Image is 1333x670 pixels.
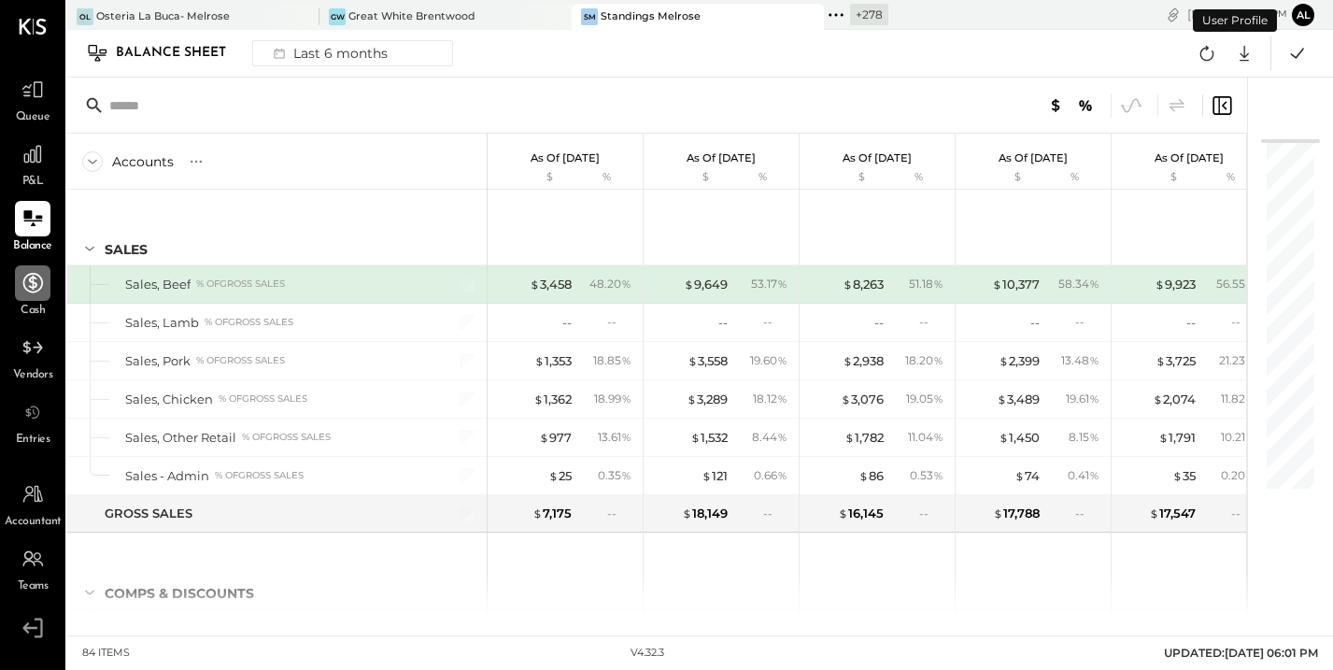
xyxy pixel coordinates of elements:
div: Sales, Chicken [125,391,213,408]
div: 86 [858,467,884,485]
div: 17,547 [1149,505,1196,522]
span: % [777,276,787,291]
span: % [1089,276,1099,291]
div: SALES [105,240,148,259]
div: 1,791 [1158,429,1196,447]
span: % [621,391,631,406]
p: As of [DATE] [687,151,756,164]
a: P&L [1,136,64,191]
div: -- [607,506,631,521]
span: % [621,352,631,367]
div: 18,149 [682,505,728,522]
div: 2,074 [1153,391,1196,408]
div: 18.99 [594,391,631,407]
span: % [777,429,787,444]
span: % [777,467,787,482]
span: % [1089,352,1099,367]
span: $ [684,277,694,292]
span: $ [841,392,851,406]
div: Sales, Other Retail [125,429,236,447]
div: 3,458 [530,276,572,293]
div: 3,076 [841,391,884,408]
div: 51.18 [909,276,943,292]
a: Accountant [1,477,64,531]
div: Comps & Discounts [105,584,254,603]
span: $ [858,468,869,483]
div: 13.61 [598,429,631,446]
button: Al [1292,4,1314,26]
div: OL [77,8,93,25]
div: GROSS SALES [105,505,192,522]
span: $ [530,277,540,292]
div: + 278 [850,4,888,25]
div: % [1200,170,1261,185]
span: $ [1149,506,1159,520]
span: $ [682,506,692,520]
div: SM [581,8,598,25]
div: % of GROSS SALES [205,316,293,329]
span: $ [993,506,1003,520]
span: $ [1014,468,1025,483]
span: $ [838,506,848,520]
div: v 4.32.3 [631,646,664,661]
div: 2,938 [843,352,884,370]
div: 9,923 [1155,276,1196,293]
span: % [1245,467,1255,482]
div: -- [718,314,728,332]
div: -- [763,506,787,521]
span: % [933,429,943,444]
div: 18.12 [753,391,787,407]
span: Cash [21,303,45,320]
div: % of GROSS SALES [196,354,285,367]
div: $ [653,170,728,185]
span: $ [690,430,701,445]
div: 1,362 [533,391,572,408]
div: 3,558 [688,352,728,370]
div: -- [1075,506,1099,521]
div: [DATE] [1187,6,1287,23]
a: Teams [1,541,64,595]
div: 11.82 [1221,391,1255,407]
span: % [1089,467,1099,482]
span: $ [997,392,1007,406]
span: Teams [18,578,49,595]
div: 10,377 [992,276,1040,293]
div: copy link [1164,5,1183,24]
span: % [621,429,631,444]
div: User Profile [1193,9,1277,32]
div: 74 [1014,467,1040,485]
div: -- [1186,314,1196,332]
div: 19.61 [1066,391,1099,407]
div: -- [1231,506,1255,521]
span: $ [539,430,549,445]
span: % [1245,391,1255,406]
div: Accounts [112,152,174,171]
div: 3,725 [1156,352,1196,370]
a: Queue [1,72,64,126]
div: 18.20 [905,352,943,369]
span: % [933,391,943,406]
div: % [1044,170,1105,185]
span: Entries [16,432,50,449]
span: $ [533,392,544,406]
span: $ [1156,353,1166,368]
div: Osteria La Buca- Melrose [96,9,230,24]
div: 25 [548,467,572,485]
div: $ [809,170,884,185]
div: 84 items [82,646,130,661]
div: -- [919,506,943,521]
span: $ [843,353,853,368]
div: -- [1030,314,1040,332]
p: As of [DATE] [531,151,600,164]
div: % [732,170,793,185]
span: Balance [13,238,52,255]
div: Sales - Admin [125,467,209,485]
span: $ [1172,468,1183,483]
p: As of [DATE] [1155,151,1224,164]
div: 2,399 [999,352,1040,370]
div: 16,145 [838,505,884,522]
div: 56.55 [1216,276,1255,292]
div: 10.21 [1221,429,1255,446]
div: 3,489 [997,391,1040,408]
button: Last 6 months [252,40,453,66]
